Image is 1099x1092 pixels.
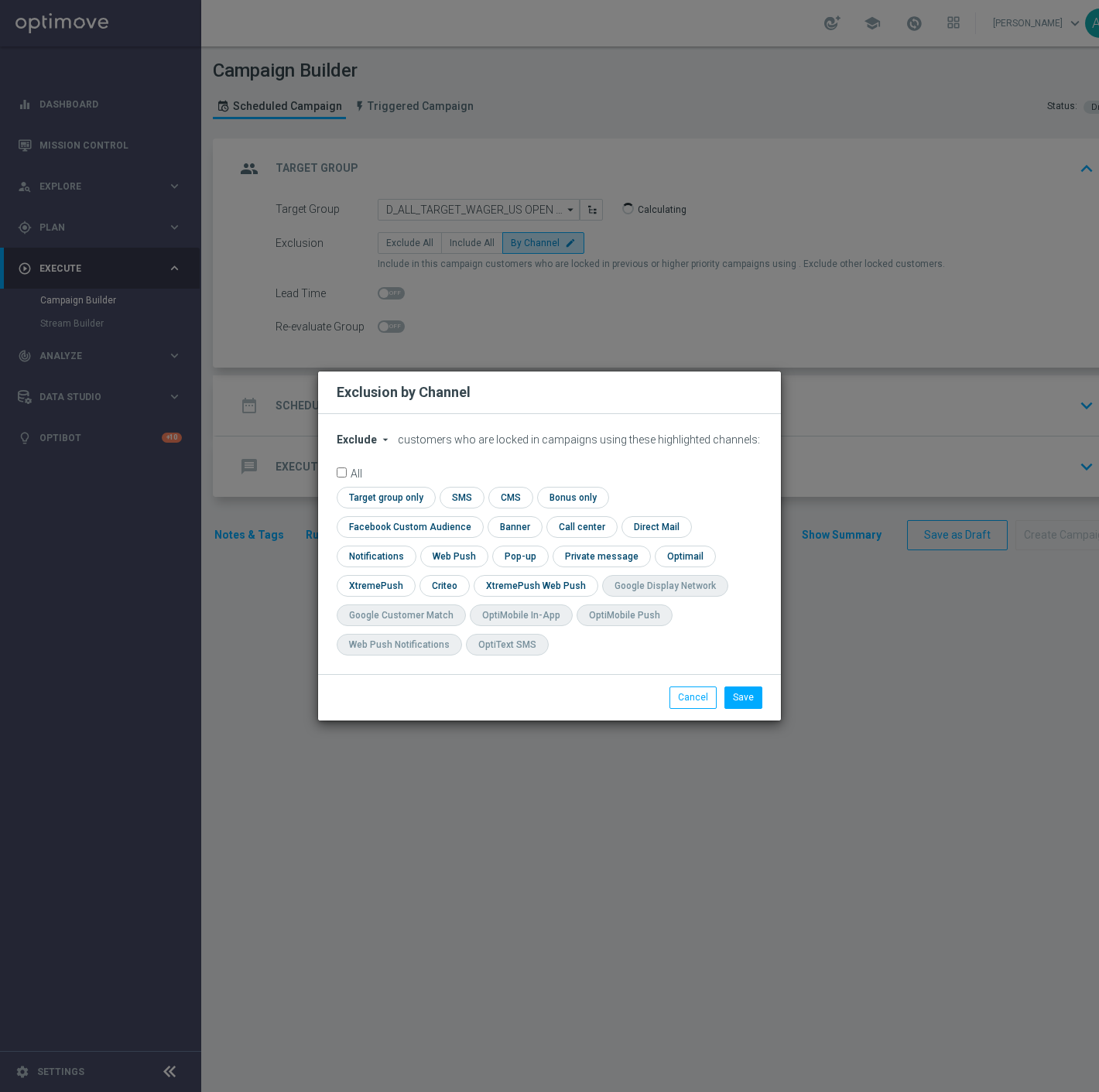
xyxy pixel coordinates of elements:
div: customers who are locked in campaigns using these highlighted channels: [337,433,762,447]
div: OptiText SMS [478,638,536,652]
span: Exclude [337,433,377,446]
i: arrow_drop_down [379,433,392,446]
button: Exclude arrow_drop_down [337,433,395,447]
button: Cancel [669,686,717,708]
div: Google Customer Match [349,609,454,622]
div: Google Display Network [615,580,716,593]
h2: Exclusion by Channel [337,383,471,402]
div: Web Push Notifications [349,638,450,652]
div: OptiMobile Push [589,609,660,622]
div: OptiMobile In-App [482,609,560,622]
label: All [351,467,362,478]
button: Save [724,686,762,708]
